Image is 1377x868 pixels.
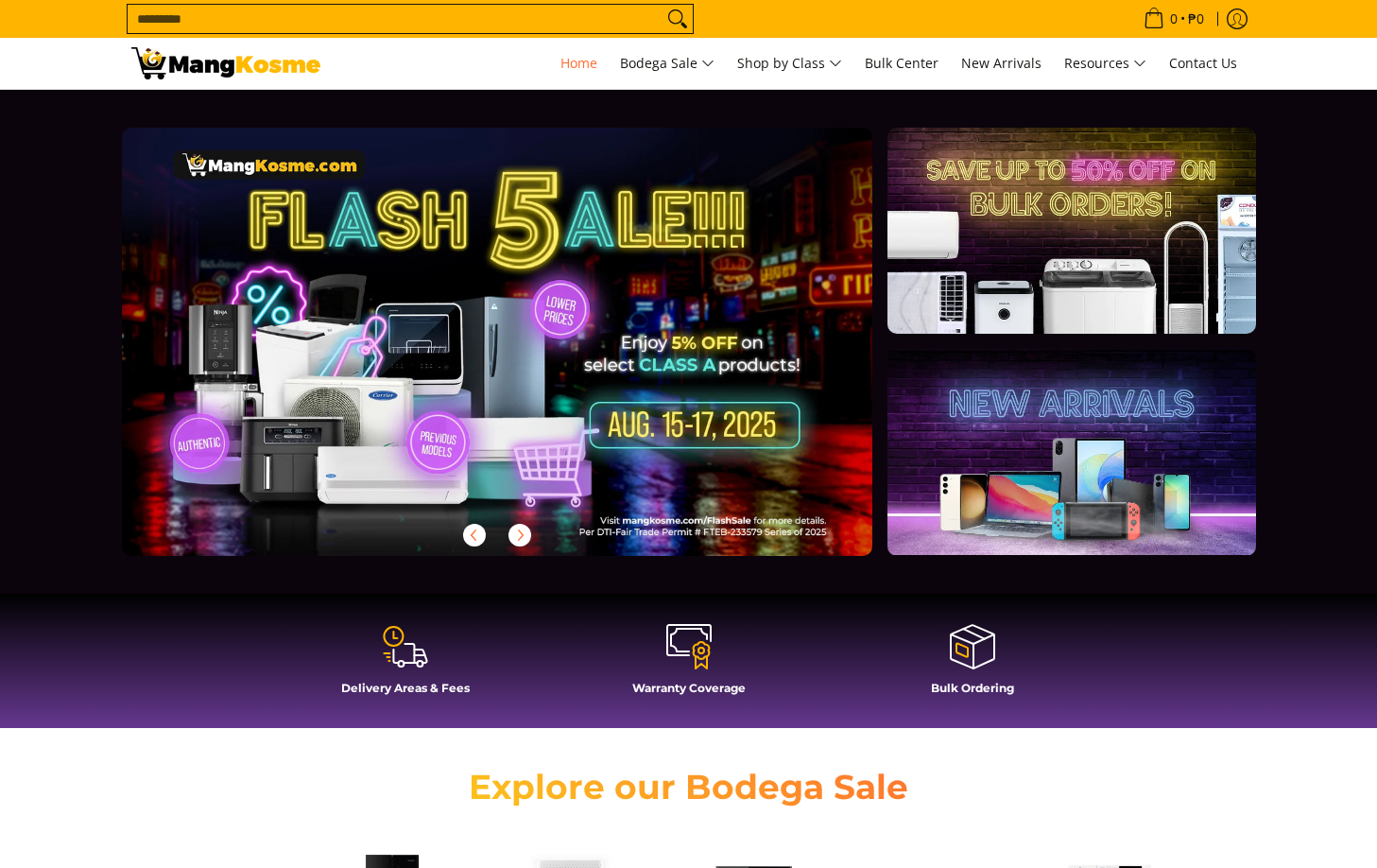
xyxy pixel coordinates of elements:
a: Resources [1055,38,1156,89]
a: New Arrivals [952,38,1051,89]
a: Warranty Coverage [557,622,821,709]
span: • [1138,9,1210,29]
h2: Explore our Bodega Sale [415,766,963,808]
span: Contact Us [1169,54,1237,72]
button: Previous [454,514,495,556]
span: Bodega Sale [620,52,714,76]
a: Delivery Areas & Fees [273,622,538,709]
a: Bodega Sale [611,38,724,89]
a: Bulk Ordering [840,622,1105,709]
button: Next [499,514,541,556]
img: Mang Kosme: Your Home Appliances Warehouse Sale Partner! [131,47,320,79]
span: Resources [1064,52,1146,76]
span: ₱0 [1185,12,1207,26]
button: Search [663,5,693,33]
h4: Delivery Areas & Fees [273,681,538,695]
span: Bulk Center [865,54,938,72]
span: 0 [1167,12,1180,26]
span: Home [560,54,597,72]
h4: Warranty Coverage [557,681,821,695]
a: Contact Us [1160,38,1247,89]
span: Shop by Class [737,52,842,76]
a: Bulk Center [855,38,948,89]
a: Shop by Class [728,38,852,89]
nav: Main Menu [339,38,1247,89]
a: More [122,128,934,586]
h4: Bulk Ordering [840,681,1105,695]
span: New Arrivals [961,54,1041,72]
a: Home [551,38,607,89]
